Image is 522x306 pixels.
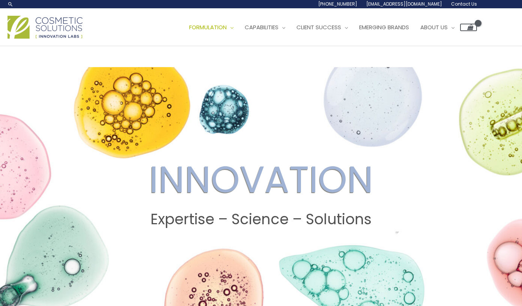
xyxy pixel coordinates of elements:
span: [EMAIL_ADDRESS][DOMAIN_NAME] [366,1,442,7]
a: View Shopping Cart, empty [460,24,477,31]
a: Client Success [291,16,354,39]
a: Formulation [184,16,239,39]
h2: INNOVATION [7,157,515,202]
span: Capabilities [245,23,278,31]
nav: Site Navigation [178,16,477,39]
span: About Us [420,23,448,31]
span: Emerging Brands [359,23,409,31]
img: Cosmetic Solutions Logo [8,16,83,39]
a: Emerging Brands [354,16,415,39]
h2: Expertise – Science – Solutions [7,211,515,228]
span: Contact Us [451,1,477,7]
span: [PHONE_NUMBER] [318,1,357,7]
span: Formulation [189,23,227,31]
a: Search icon link [8,1,14,7]
a: About Us [415,16,460,39]
a: Capabilities [239,16,291,39]
span: Client Success [296,23,341,31]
